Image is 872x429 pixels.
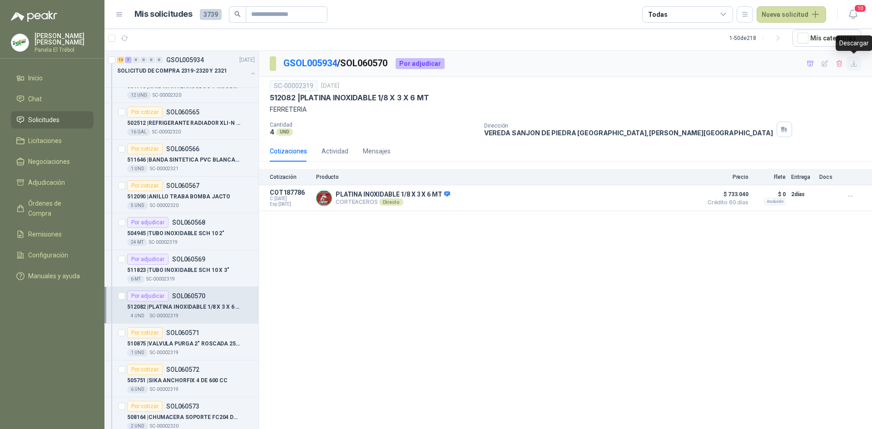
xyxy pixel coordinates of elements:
[166,146,199,152] p: SOL060566
[166,366,199,373] p: SOL060572
[791,174,814,180] p: Entrega
[117,57,124,63] div: 13
[793,30,861,47] button: Mís categorías
[363,146,391,156] div: Mensajes
[648,10,667,20] div: Todas
[127,376,228,385] p: 505751 | SIKA ANCHORFIX 4 DE 600 CC
[28,250,68,260] span: Configuración
[127,340,240,348] p: 510875 | VALVULA PURGA 2" ROSCADA 250PSI
[127,202,148,209] div: 5 UND
[172,256,205,262] p: SOL060569
[127,119,240,128] p: 502512 | REFRIGERANTE RADIADOR XLI-N [DOMAIN_NAME]
[270,189,311,196] p: COT187786
[150,165,178,173] p: SC-00002321
[104,360,258,397] a: Por cotizarSOL060572505751 |SIKA ANCHORFIX 4 DE 600 CC6 UNDSC-00002319
[127,192,230,201] p: 512090 | ANILLO TRABA BOMBA JACTO
[28,115,59,125] span: Solicitudes
[703,174,748,180] p: Precio
[172,219,205,226] p: SOL060568
[127,180,163,191] div: Por cotizar
[270,196,311,202] span: C: [DATE]
[127,229,224,238] p: 504945 | TUBO INOXIDABLE SCH 10 2"
[283,58,337,69] a: GSOL005934
[270,146,307,156] div: Cotizaciones
[127,266,229,275] p: 511823 | TUBO INOXIDABLE SCH 10 X 3"
[104,287,258,324] a: Por adjudicarSOL060570512082 |PLATINA INOXIDABLE 1/8 X 3 X 6 MT4 UNDSC-00002319
[150,202,178,209] p: SC-00002320
[127,386,148,393] div: 6 UND
[11,174,94,191] a: Adjudicación
[28,229,62,239] span: Remisiones
[150,386,178,393] p: SC-00002319
[11,132,94,149] a: Licitaciones
[148,57,155,63] div: 0
[729,31,785,45] div: 1 - 50 de 218
[11,34,29,51] img: Company Logo
[166,182,199,189] p: SOL060567
[379,198,403,206] div: Directo
[166,109,199,115] p: SOL060565
[28,157,70,167] span: Negociaciones
[819,174,837,180] p: Docs
[322,146,348,156] div: Actividad
[127,92,151,99] div: 12 UND
[127,401,163,412] div: Por cotizar
[283,56,388,70] p: / SOL060570
[127,312,148,320] div: 4 UND
[234,11,241,17] span: search
[127,107,163,118] div: Por cotizar
[321,82,339,90] p: [DATE]
[104,250,258,287] a: Por adjudicarSOL060569511823 |TUBO INOXIDABLE SCH 10 X 3"6 MTSC-00002319
[156,57,163,63] div: 0
[316,174,698,180] p: Producto
[127,165,148,173] div: 1 UND
[28,136,62,146] span: Licitaciones
[845,6,861,23] button: 10
[166,57,204,63] p: GSOL005934
[11,195,94,222] a: Órdenes de Compra
[11,267,94,285] a: Manuales y ayuda
[270,104,861,114] p: FERRETERIA
[336,198,450,206] p: CORTEACEROS
[336,191,450,199] p: PLATINA INOXIDABLE 1/8 X 3 X 6 MT
[146,276,175,283] p: SC-00002319
[104,103,258,140] a: Por cotizarSOL060565502512 |REFRIGERANTE RADIADOR XLI-N [DOMAIN_NAME]16 GALSC-00002320
[270,80,317,91] div: SC-00002319
[28,271,80,281] span: Manuales y ayuda
[152,128,181,136] p: SC-00002320
[104,177,258,213] a: Por cotizarSOL060567512090 |ANILLO TRABA BOMBA JACTO5 UNDSC-00002320
[11,111,94,128] a: Solicitudes
[140,57,147,63] div: 0
[125,57,132,63] div: 7
[127,349,148,356] div: 1 UND
[127,276,144,283] div: 6 MT
[764,198,786,205] div: Incluido
[153,92,181,99] p: SC-00002320
[791,189,814,200] p: 2 días
[754,174,786,180] p: Flete
[28,73,43,83] span: Inicio
[127,239,147,246] div: 24 MT
[166,330,199,336] p: SOL060571
[127,156,240,164] p: 511646 | BANDA SINTETICA PVC BLANCA 3.2MM ESPES
[127,143,163,154] div: Por cotizar
[703,189,748,200] span: $ 733.040
[127,364,163,375] div: Por cotizar
[104,324,258,360] a: Por cotizarSOL060571510875 |VALVULA PURGA 2" ROSCADA 250PSI1 UNDSC-00002319
[127,254,168,265] div: Por adjudicar
[854,4,867,13] span: 10
[150,349,178,356] p: SC-00002319
[35,33,94,45] p: [PERSON_NAME] [PERSON_NAME]
[127,303,240,311] p: 512082 | PLATINA INOXIDABLE 1/8 X 3 X 6 MT
[117,54,257,84] a: 13 7 0 0 0 0 GSOL005934[DATE] SOLICITUD DE COMPRA 2319-2320 Y 2321
[396,58,445,69] div: Por adjudicar
[317,191,332,206] img: Company Logo
[484,129,773,137] p: VEREDA SANJON DE PIEDRA [GEOGRAPHIC_DATA] , [PERSON_NAME][GEOGRAPHIC_DATA]
[133,57,139,63] div: 0
[127,217,168,228] div: Por adjudicar
[117,67,227,75] p: SOLICITUD DE COMPRA 2319-2320 Y 2321
[270,122,477,128] p: Cantidad
[703,200,748,205] span: Crédito 60 días
[28,178,65,187] span: Adjudicación
[127,413,240,422] p: 508164 | CHUMACERA SOPORTE FC204 DE 20MM 4 HUECO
